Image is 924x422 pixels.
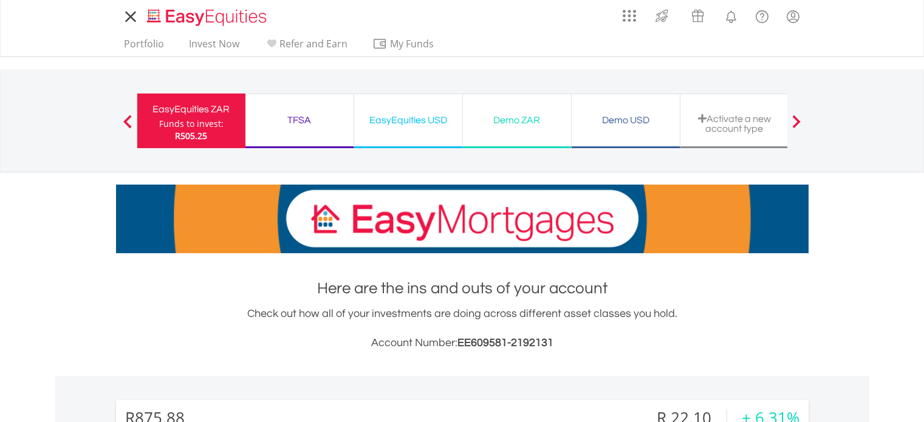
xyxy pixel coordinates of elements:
img: grid-menu-icon.svg [623,9,636,22]
div: EasyEquities ZAR [145,101,238,118]
a: Invest Now [184,38,244,56]
div: Funds to invest: [159,118,224,130]
img: EasyEquities_Logo.png [145,7,272,27]
img: EasyMortage Promotion Banner [116,185,809,253]
span: My Funds [372,36,452,52]
div: EasyEquities USD [361,112,455,129]
a: My Profile [778,3,809,30]
span: R505.25 [175,130,207,141]
span: Refer and Earn [279,37,347,50]
h1: Here are the ins and outs of your account [116,277,809,299]
a: Vouchers [680,3,716,26]
div: Activate a new account type [688,114,781,134]
div: Demo ZAR [470,112,564,129]
a: FAQ's and Support [747,3,778,27]
div: Demo USD [579,112,672,129]
div: TFSA [253,112,346,129]
a: AppsGrid [615,3,644,22]
a: Notifications [716,3,747,27]
a: Refer and Earn [259,38,352,56]
h3: Account Number: [116,335,809,352]
span: EE609581-2192131 [457,337,553,349]
img: vouchers-v2.svg [688,6,708,26]
a: Home page [142,3,272,27]
img: thrive-v2.svg [652,6,672,26]
a: Portfolio [119,38,169,56]
div: Check out how all of your investments are doing across different asset classes you hold. [116,305,809,352]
